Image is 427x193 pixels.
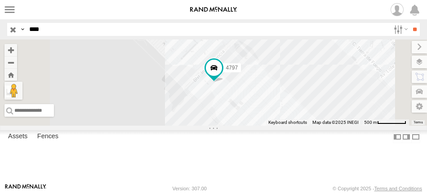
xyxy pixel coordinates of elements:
[414,121,423,124] a: Terms (opens in new tab)
[173,186,207,191] div: Version: 307.00
[5,184,46,193] a: Visit our Website
[4,56,17,69] button: Zoom out
[374,186,422,191] a: Terms and Conditions
[4,69,17,81] button: Zoom Home
[190,7,237,13] img: rand-logo.svg
[402,130,411,143] label: Dock Summary Table to the Right
[333,186,422,191] div: © Copyright 2025 -
[226,65,238,71] span: 4797
[268,119,307,126] button: Keyboard shortcuts
[364,120,377,125] span: 500 m
[19,23,26,36] label: Search Query
[4,82,22,100] button: Drag Pegman onto the map to open Street View
[33,131,63,143] label: Fences
[312,120,359,125] span: Map data ©2025 INEGI
[393,130,402,143] label: Dock Summary Table to the Left
[4,131,32,143] label: Assets
[361,119,409,126] button: Map Scale: 500 m per 61 pixels
[390,23,409,36] label: Search Filter Options
[411,130,420,143] label: Hide Summary Table
[412,100,427,113] label: Map Settings
[4,44,17,56] button: Zoom in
